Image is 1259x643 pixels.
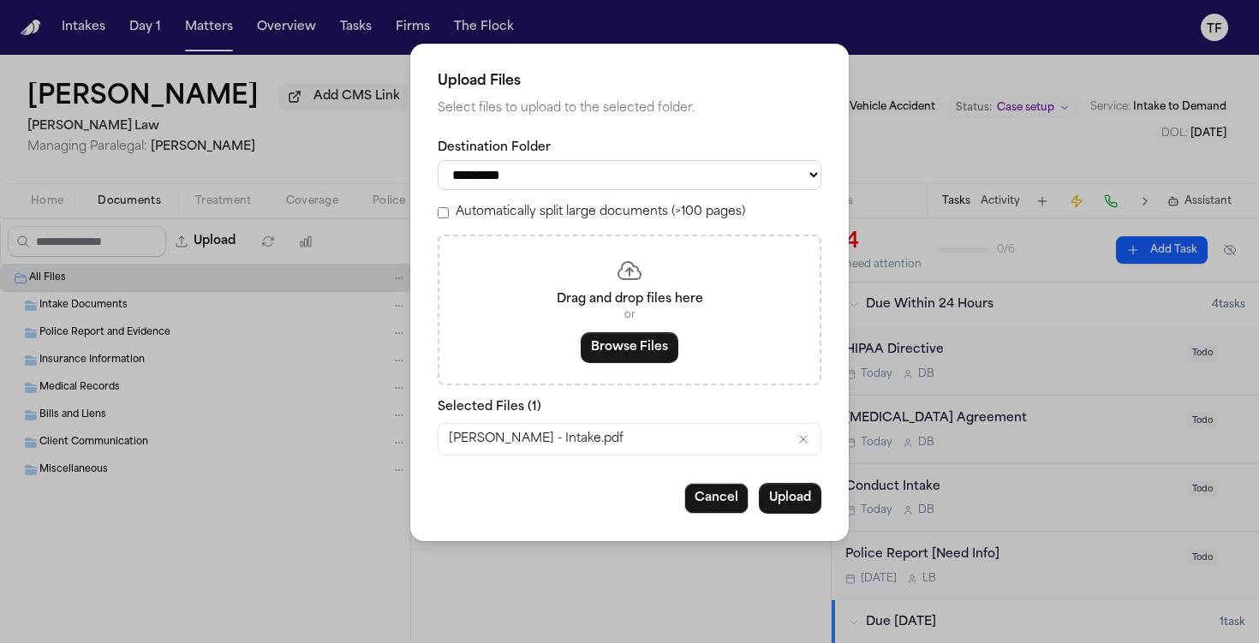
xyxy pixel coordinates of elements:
label: Automatically split large documents (>100 pages) [456,204,745,221]
label: Destination Folder [438,140,821,157]
p: or [460,308,799,322]
p: Drag and drop files here [460,291,799,308]
p: Selected Files ( 1 ) [438,399,821,416]
button: Browse Files [581,332,678,363]
p: Select files to upload to the selected folder. [438,98,821,119]
button: Remove Lamar Williams - Intake.pdf [797,432,810,446]
button: Cancel [684,483,749,514]
span: [PERSON_NAME] - Intake.pdf [449,431,624,448]
h2: Upload Files [438,71,821,92]
button: Upload [759,483,821,514]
